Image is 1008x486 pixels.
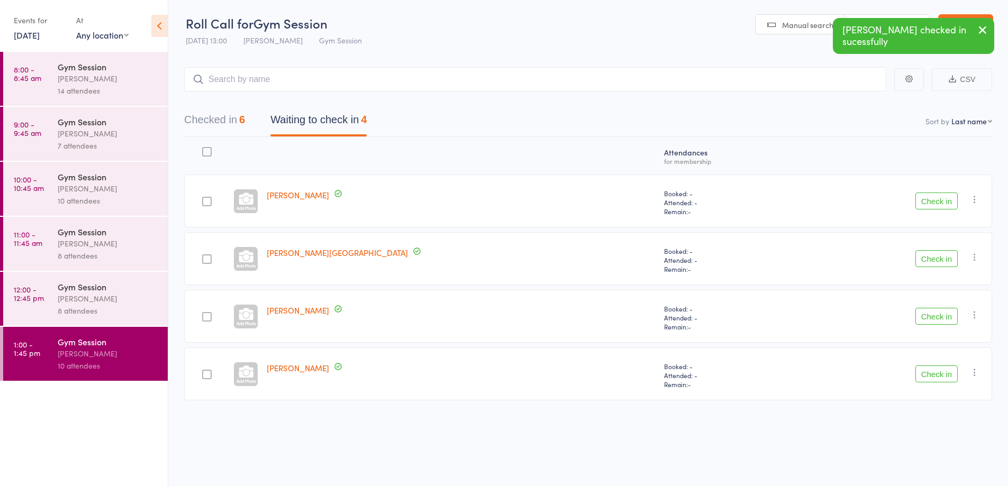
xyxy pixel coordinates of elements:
span: Booked: - [664,189,791,198]
button: Check in [915,365,958,382]
span: Booked: - [664,304,791,313]
button: Checked in6 [184,108,245,136]
div: Gym Session [58,336,159,347]
div: Gym Session [58,171,159,182]
div: 10 attendees [58,360,159,372]
time: 8:00 - 8:45 am [14,65,41,82]
span: Remain: [664,380,791,389]
div: [PERSON_NAME] [58,182,159,195]
a: [PERSON_NAME] [267,189,329,200]
span: Booked: - [664,246,791,255]
time: 11:00 - 11:45 am [14,230,42,247]
span: [PERSON_NAME] [243,35,303,45]
a: [DATE] [14,29,40,41]
span: - [688,322,691,331]
div: 8 attendees [58,305,159,317]
div: 6 [239,114,245,125]
a: [PERSON_NAME] [267,362,329,373]
div: [PERSON_NAME] [58,347,159,360]
span: - [688,207,691,216]
div: Any location [76,29,129,41]
div: 4 [361,114,367,125]
div: Gym Session [58,226,159,237]
time: 10:00 - 10:45 am [14,175,44,192]
span: - [688,380,691,389]
a: 9:00 -9:45 amGym Session[PERSON_NAME]7 attendees [3,107,168,161]
span: - [688,264,691,273]
span: Remain: [664,207,791,216]
input: Search by name [184,67,886,91]
button: CSV [932,68,992,91]
span: Attended: - [664,313,791,322]
span: Roll Call for [186,14,253,32]
span: [DATE] 13:00 [186,35,227,45]
span: Manual search [782,20,833,30]
div: Gym Session [58,116,159,127]
span: Remain: [664,322,791,331]
span: Attended: - [664,255,791,264]
span: Attended: - [664,198,791,207]
div: [PERSON_NAME] [58,292,159,305]
div: Atten­dances [660,142,795,170]
div: At [76,12,129,29]
span: Gym Session [319,35,362,45]
span: Remain: [664,264,791,273]
div: 7 attendees [58,140,159,152]
a: 11:00 -11:45 amGym Session[PERSON_NAME]8 attendees [3,217,168,271]
div: Events for [14,12,66,29]
time: 12:00 - 12:45 pm [14,285,44,302]
div: 14 attendees [58,85,159,97]
div: Gym Session [58,281,159,292]
a: Exit roll call [938,14,993,35]
span: Gym Session [253,14,328,32]
a: 10:00 -10:45 amGym Session[PERSON_NAME]10 attendees [3,162,168,216]
div: for membership [664,158,791,164]
div: Gym Session [58,61,159,72]
span: Attended: - [664,371,791,380]
button: Waiting to check in4 [270,108,367,136]
a: [PERSON_NAME][GEOGRAPHIC_DATA] [267,247,408,258]
time: 9:00 - 9:45 am [14,120,41,137]
span: Booked: - [664,362,791,371]
div: [PERSON_NAME] checked in sucessfully [833,18,994,54]
div: [PERSON_NAME] [58,237,159,250]
div: 8 attendees [58,250,159,262]
div: [PERSON_NAME] [58,72,159,85]
a: 12:00 -12:45 pmGym Session[PERSON_NAME]8 attendees [3,272,168,326]
a: 1:00 -1:45 pmGym Session[PERSON_NAME]10 attendees [3,327,168,381]
div: Last name [951,116,987,126]
div: 10 attendees [58,195,159,207]
button: Check in [915,250,958,267]
button: Check in [915,308,958,325]
a: 8:00 -8:45 amGym Session[PERSON_NAME]14 attendees [3,52,168,106]
time: 1:00 - 1:45 pm [14,340,40,357]
button: Check in [915,192,958,209]
a: [PERSON_NAME] [267,305,329,316]
label: Sort by [925,116,949,126]
div: [PERSON_NAME] [58,127,159,140]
